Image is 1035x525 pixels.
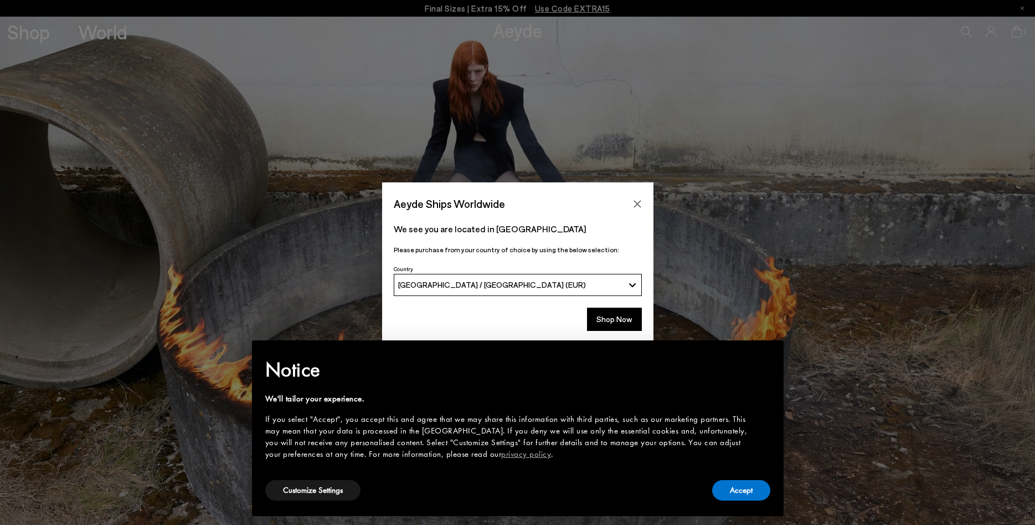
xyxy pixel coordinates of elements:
p: We see you are located in [GEOGRAPHIC_DATA] [394,222,642,236]
button: Close [629,196,646,212]
span: × [762,348,769,365]
div: We'll tailor your experience. [265,393,753,405]
span: Aeyde Ships Worldwide [394,194,505,213]
button: Accept [712,480,770,501]
span: Country [394,266,413,272]
button: Close this notice [753,344,779,370]
h2: Notice [265,355,753,384]
p: Please purchase from your country of choice by using the below selection: [394,244,642,255]
button: Customize Settings [265,480,361,501]
div: If you select "Accept", you accept this and agree that we may share this information with third p... [265,414,753,460]
button: Shop Now [587,308,642,331]
span: [GEOGRAPHIC_DATA] / [GEOGRAPHIC_DATA] (EUR) [398,280,586,289]
a: privacy policy [501,448,551,460]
